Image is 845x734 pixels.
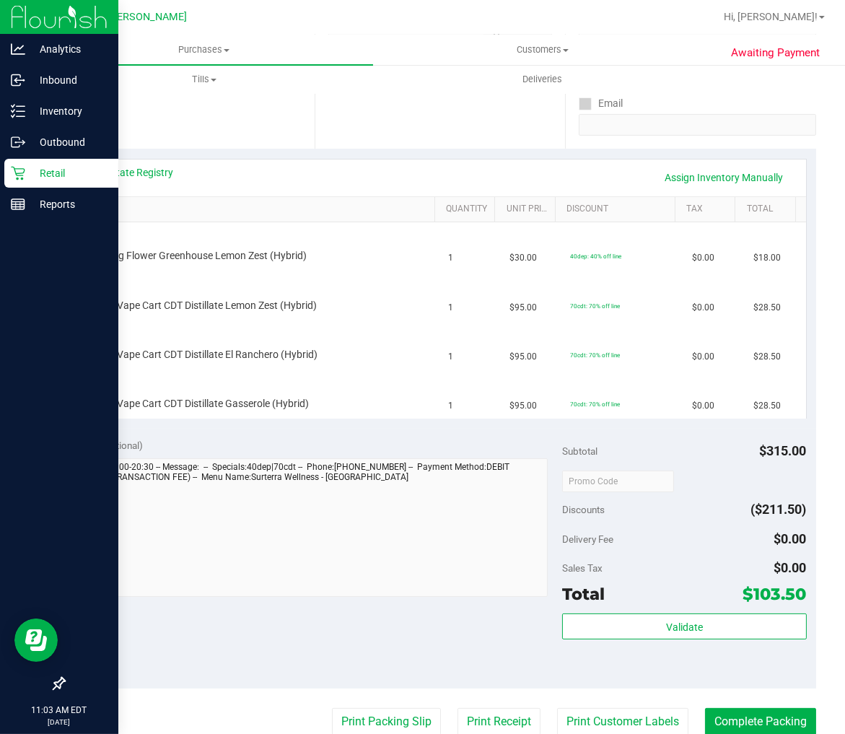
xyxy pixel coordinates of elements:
span: $0.00 [693,350,715,364]
span: FT 1g Vape Cart CDT Distillate El Ranchero (Hybrid) [90,348,318,362]
span: $315.00 [760,443,807,458]
span: $95.00 [509,350,537,364]
span: $0.00 [693,301,715,315]
span: Validate [666,621,703,633]
p: 11:03 AM EDT [6,704,112,717]
span: Sales Tax [562,562,603,574]
span: FT 1g Vape Cart CDT Distillate Gasserole (Hybrid) [90,397,310,411]
a: Tills [35,64,373,95]
a: Purchases [35,35,373,65]
a: Assign Inventory Manually [656,165,793,190]
a: Deliveries [373,64,712,95]
span: 40dep: 40% off line [571,253,622,260]
span: $28.50 [753,350,781,364]
span: 1 [449,399,454,413]
span: Subtotal [562,445,597,457]
span: $0.00 [693,251,715,265]
span: Total [562,584,605,604]
span: Deliveries [503,73,582,86]
span: Delivery Fee [562,533,613,545]
iframe: Resource center [14,619,58,662]
span: [PERSON_NAME] [108,11,187,23]
inline-svg: Inbound [11,73,25,87]
inline-svg: Analytics [11,42,25,56]
a: View State Registry [87,165,174,180]
span: Awaiting Payment [731,45,820,61]
inline-svg: Inventory [11,104,25,118]
p: Inbound [25,71,112,89]
a: SKU [85,204,429,215]
p: [DATE] [6,717,112,728]
span: Tills [35,73,372,86]
span: $30.00 [509,251,537,265]
span: 1 [449,350,454,364]
span: $18.00 [753,251,781,265]
span: FT 1g Vape Cart CDT Distillate Lemon Zest (Hybrid) [90,299,318,313]
span: $28.50 [753,301,781,315]
button: Validate [562,613,807,639]
span: $0.00 [693,399,715,413]
span: Discounts [562,497,605,523]
p: Outbound [25,134,112,151]
span: $103.50 [743,584,807,604]
inline-svg: Outbound [11,135,25,149]
input: Promo Code [562,471,674,492]
a: Discount [566,204,670,215]
span: $28.50 [753,399,781,413]
a: Customers [373,35,712,65]
span: Hi, [PERSON_NAME]! [724,11,818,22]
span: Customers [374,43,711,56]
span: $0.00 [774,531,807,546]
span: $0.00 [774,560,807,575]
a: Unit Price [507,204,550,215]
span: $95.00 [509,399,537,413]
span: $95.00 [509,301,537,315]
inline-svg: Retail [11,166,25,180]
span: ($211.50) [751,502,807,517]
label: Email [579,93,623,114]
span: FD 3.5g Flower Greenhouse Lemon Zest (Hybrid) [90,249,307,263]
p: Analytics [25,40,112,58]
span: 70cdt: 70% off line [571,401,621,408]
a: Total [747,204,790,215]
span: 70cdt: 70% off line [571,302,621,310]
p: Retail [25,165,112,182]
inline-svg: Reports [11,197,25,211]
span: Purchases [35,43,373,56]
p: Inventory [25,102,112,120]
a: Tax [686,204,730,215]
a: Quantity [446,204,489,215]
p: Reports [25,196,112,213]
span: 1 [449,301,454,315]
span: 1 [449,251,454,265]
span: 70cdt: 70% off line [571,351,621,359]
